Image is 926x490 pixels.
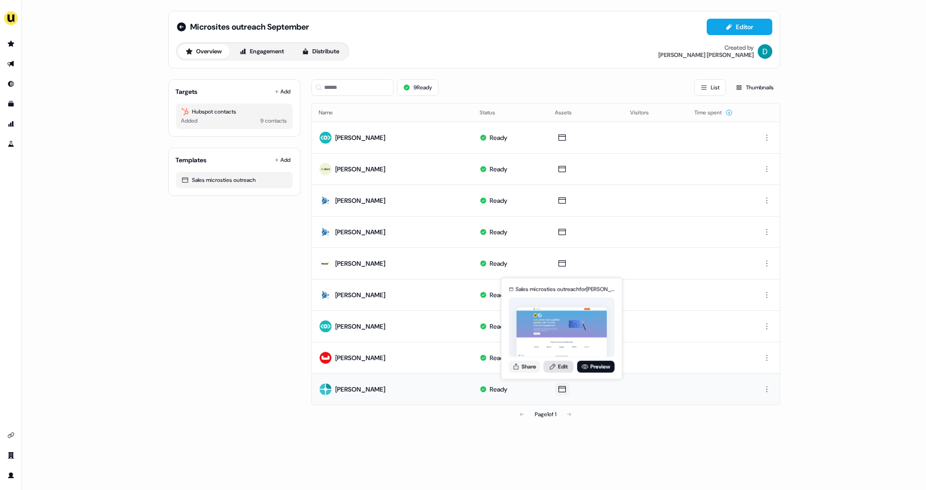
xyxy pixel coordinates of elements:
div: [PERSON_NAME] [336,133,386,142]
button: Overview [178,44,230,59]
div: Page 1 of 1 [535,410,556,419]
div: Targets [176,87,198,96]
button: Distribute [294,44,347,59]
span: Microsites outreach September [191,21,310,32]
div: [PERSON_NAME] [336,353,386,362]
button: 9Ready [397,79,439,96]
button: List [694,79,726,96]
a: Go to outbound experience [4,57,18,71]
a: Go to integrations [4,428,18,443]
div: [PERSON_NAME] [336,165,386,174]
img: asset preview [517,307,607,358]
a: Go to prospects [4,36,18,51]
div: [PERSON_NAME] [336,196,386,205]
div: [PERSON_NAME] [336,385,386,394]
div: Ready [490,227,507,237]
div: Ready [490,385,507,394]
button: Add [273,154,293,166]
div: 9 contacts [261,116,287,125]
a: Go to attribution [4,117,18,131]
a: Preview [577,361,615,372]
button: Add [273,85,293,98]
button: Thumbnails [729,79,780,96]
div: [PERSON_NAME] [336,322,386,331]
div: Ready [490,353,507,362]
div: Ready [490,322,507,331]
button: Visitors [630,104,660,121]
div: [PERSON_NAME] [336,227,386,237]
div: Created by [725,44,754,52]
div: Templates [176,155,207,165]
th: Assets [548,103,623,122]
img: David [758,44,772,59]
div: Sales microsties outreach for [PERSON_NAME] [516,284,615,294]
button: Status [480,104,506,121]
div: Hubspot contacts [181,107,287,116]
a: Go to templates [4,97,18,111]
a: Go to experiments [4,137,18,151]
div: Ready [490,196,507,205]
button: Time spent [694,104,733,121]
div: Ready [490,259,507,268]
div: Ready [490,290,507,299]
div: Ready [490,165,507,174]
button: Engagement [232,44,292,59]
a: Go to team [4,448,18,463]
a: Go to Inbound [4,77,18,91]
button: Share [509,361,540,372]
button: Editor [707,19,772,35]
a: Edit [543,361,574,372]
div: [PERSON_NAME] [PERSON_NAME] [659,52,754,59]
a: Go to profile [4,468,18,483]
button: Name [319,104,344,121]
div: Ready [490,133,507,142]
div: Sales microsties outreach [181,175,287,185]
a: Editor [707,23,772,33]
div: [PERSON_NAME] [336,259,386,268]
div: Added [181,116,198,125]
div: [PERSON_NAME] [336,290,386,299]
